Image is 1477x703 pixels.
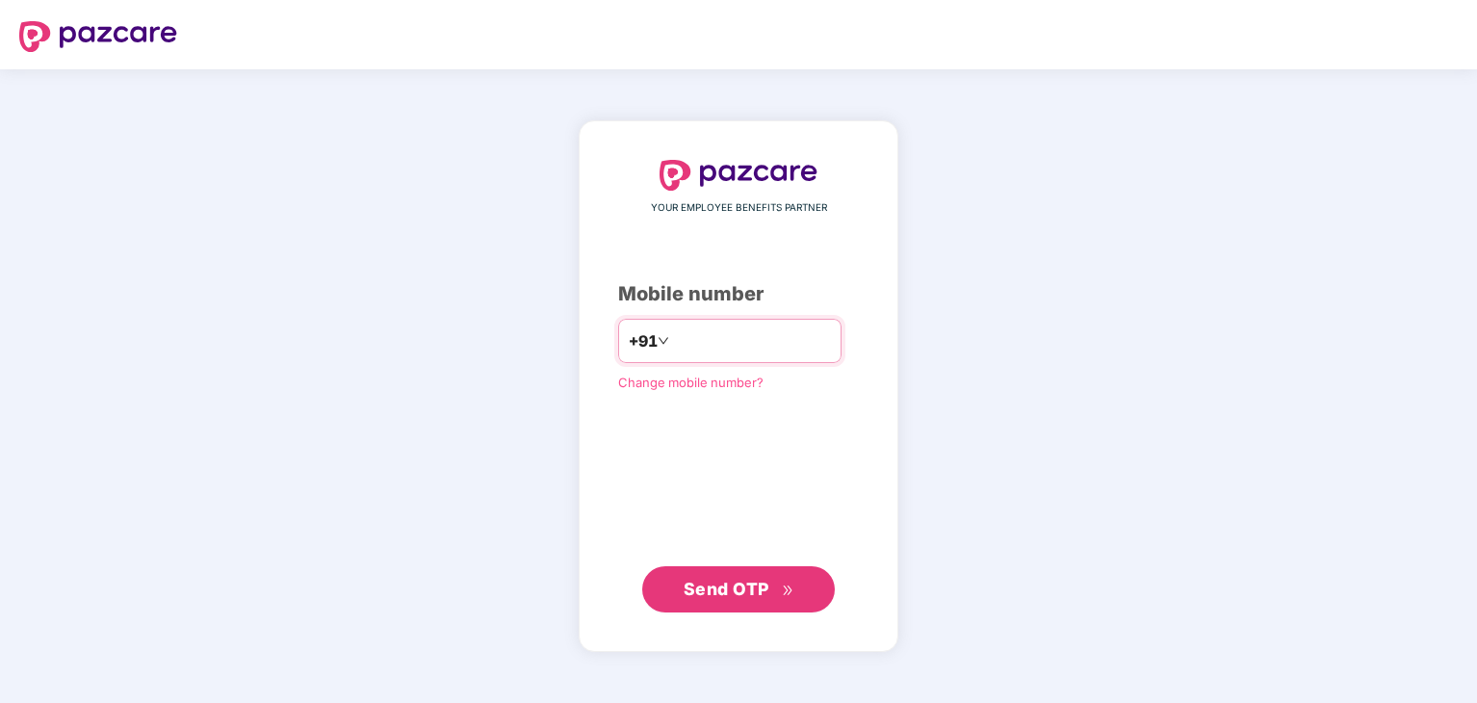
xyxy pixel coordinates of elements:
[782,585,794,597] span: double-right
[618,279,859,309] div: Mobile number
[658,335,669,347] span: down
[642,566,835,612] button: Send OTPdouble-right
[618,375,764,390] a: Change mobile number?
[684,579,769,599] span: Send OTP
[660,160,817,191] img: logo
[651,200,827,216] span: YOUR EMPLOYEE BENEFITS PARTNER
[629,329,658,353] span: +91
[19,21,177,52] img: logo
